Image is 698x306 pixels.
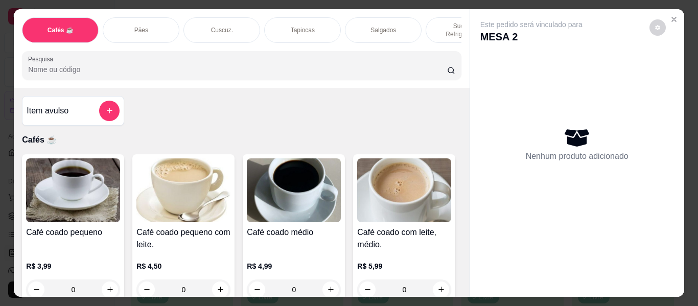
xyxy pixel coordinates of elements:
p: Cuscuz. [211,26,233,34]
p: Cafés ☕ [48,26,74,34]
p: Nenhum produto adicionado [526,150,629,162]
p: Cafés ☕ [22,134,461,146]
button: increase-product-quantity [212,281,228,298]
input: Pesquisa [28,64,447,75]
button: increase-product-quantity [433,281,449,298]
p: Este pedido será vinculado para [480,19,583,30]
p: Pães [134,26,148,34]
p: Tapiocas [291,26,315,34]
button: decrease-product-quantity [249,281,265,298]
p: R$ 4,50 [136,261,230,271]
img: product-image [247,158,341,222]
p: R$ 4,99 [247,261,341,271]
button: add-separate-item [99,101,120,121]
button: increase-product-quantity [322,281,339,298]
button: Close [666,11,682,28]
button: increase-product-quantity [102,281,118,298]
p: R$ 3,99 [26,261,120,271]
button: decrease-product-quantity [649,19,666,36]
p: Salgados [370,26,396,34]
p: Sucos e Refrigerantes [434,22,494,38]
button: decrease-product-quantity [359,281,376,298]
img: product-image [136,158,230,222]
h4: Café coado pequeno com leite. [136,226,230,251]
h4: Café coado pequeno [26,226,120,239]
p: MESA 2 [480,30,583,44]
h4: Café coado com leite, médio. [357,226,451,251]
h4: Café coado médio [247,226,341,239]
img: product-image [26,158,120,222]
h4: Item avulso [27,105,68,117]
p: R$ 5,99 [357,261,451,271]
button: decrease-product-quantity [28,281,44,298]
label: Pesquisa [28,55,57,63]
img: product-image [357,158,451,222]
button: decrease-product-quantity [138,281,155,298]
